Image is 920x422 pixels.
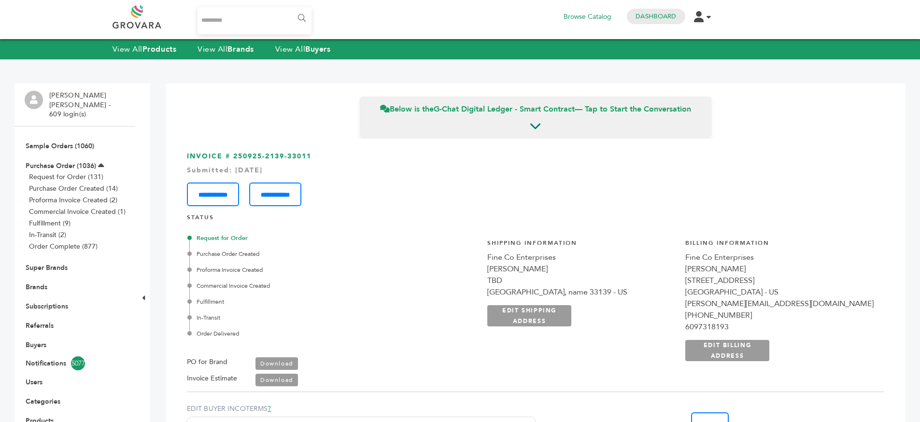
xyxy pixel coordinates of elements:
[189,266,431,274] div: Proforma Invoice Created
[71,356,85,370] span: 5077
[685,340,769,361] a: EDIT BILLING ADDRESS
[685,298,874,309] div: [PERSON_NAME][EMAIL_ADDRESS][DOMAIN_NAME]
[26,141,94,151] a: Sample Orders (1060)
[187,166,884,175] div: Submitted: [DATE]
[142,44,176,55] strong: Products
[26,302,68,311] a: Subscriptions
[187,404,536,414] label: EDIT BUYER INCOTERMS
[685,275,874,286] div: [STREET_ADDRESS]
[29,172,103,182] a: Request for Order (131)
[49,91,133,119] li: [PERSON_NAME] [PERSON_NAME] - 609 login(s)
[434,104,575,114] strong: G-Chat Digital Ledger - Smart Contract
[305,44,330,55] strong: Buyers
[29,242,98,251] a: Order Complete (877)
[487,286,676,298] div: [GEOGRAPHIC_DATA], name 33139 - US
[268,404,271,413] a: ?
[564,12,611,22] a: Browse Catalog
[29,184,118,193] a: Purchase Order Created (14)
[189,281,431,290] div: Commercial Invoice Created
[29,230,66,239] a: In-Transit (2)
[685,239,874,252] h4: Billing Information
[26,356,124,370] a: Notifications5077
[26,282,47,292] a: Brands
[685,286,874,298] div: [GEOGRAPHIC_DATA] - US
[198,7,312,34] input: Search...
[685,263,874,275] div: [PERSON_NAME]
[227,44,254,55] strong: Brands
[198,44,254,55] a: View AllBrands
[189,297,431,306] div: Fulfillment
[255,374,298,386] a: Download
[26,321,54,330] a: Referrals
[189,234,431,242] div: Request for Order
[275,44,331,55] a: View AllBuyers
[380,104,691,114] span: Below is the — Tap to Start the Conversation
[685,309,874,321] div: [PHONE_NUMBER]
[26,161,96,170] a: Purchase Order (1036)
[26,263,68,272] a: Super Brands
[26,340,46,350] a: Buyers
[685,252,874,263] div: Fine Co Enterprises
[487,263,676,275] div: [PERSON_NAME]
[255,357,298,370] a: Download
[189,250,431,258] div: Purchase Order Created
[26,397,60,406] a: Categories
[187,356,227,368] label: PO for Brand
[187,213,884,226] h4: STATUS
[487,305,571,326] a: EDIT SHIPPING ADDRESS
[487,275,676,286] div: TBD
[189,313,431,322] div: In-Transit
[487,239,676,252] h4: Shipping Information
[29,196,117,205] a: Proforma Invoice Created (2)
[189,329,431,338] div: Order Delivered
[187,373,237,384] label: Invoice Estimate
[487,252,676,263] div: Fine Co Enterprises
[685,321,874,333] div: 6097318193
[26,378,42,387] a: Users
[29,207,126,216] a: Commercial Invoice Created (1)
[187,152,884,206] h3: INVOICE # 250925-2139-33011
[113,44,177,55] a: View AllProducts
[29,219,71,228] a: Fulfillment (9)
[25,91,43,109] img: profile.png
[636,12,676,21] a: Dashboard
